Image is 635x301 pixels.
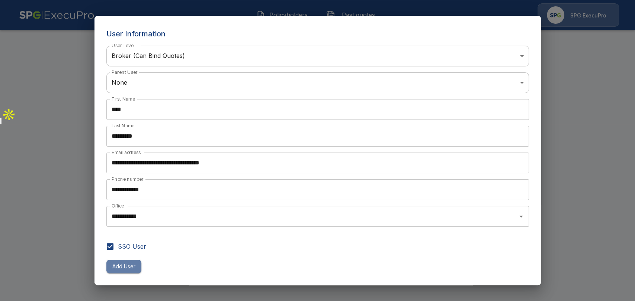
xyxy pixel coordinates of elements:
[1,107,16,122] img: Apollo
[106,46,529,66] div: Broker (Can Bind Quotes)
[106,72,529,93] div: None
[112,203,124,209] label: Office
[112,122,134,129] label: Last Name
[112,176,144,182] label: Phone number
[118,242,146,251] span: SSO User
[112,69,138,75] label: Parent User
[112,42,135,49] label: User Level
[106,28,529,40] h6: User Information
[516,211,526,222] button: Open
[112,149,141,156] label: Email address
[112,96,135,102] label: First Name
[106,260,141,274] button: Add User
